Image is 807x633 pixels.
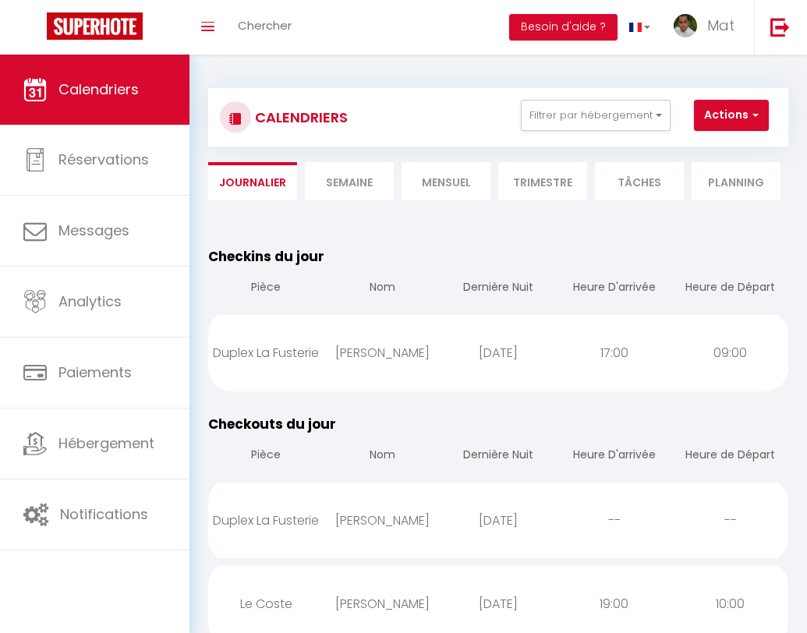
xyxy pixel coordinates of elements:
[208,434,324,479] th: Pièce
[324,495,441,546] div: [PERSON_NAME]
[58,292,122,311] span: Analytics
[208,162,297,200] li: Journalier
[556,267,672,311] th: Heure D'arrivée
[324,327,441,378] div: [PERSON_NAME]
[556,327,672,378] div: 17:00
[672,434,788,479] th: Heure de Départ
[441,578,557,629] div: [DATE]
[324,434,441,479] th: Nom
[12,6,59,53] button: Ouvrir le widget de chat LiveChat
[556,434,672,479] th: Heure D'arrivée
[694,100,769,131] button: Actions
[208,247,324,266] span: Checkins du jour
[672,327,788,378] div: 09:00
[521,100,671,131] button: Filtrer par hébergement
[251,100,348,135] h3: CALENDRIERS
[556,495,672,546] div: --
[672,267,788,311] th: Heure de Départ
[672,495,788,546] div: --
[208,327,324,378] div: Duplex La Fusterie
[238,17,292,34] span: Chercher
[441,267,557,311] th: Dernière Nuit
[441,327,557,378] div: [DATE]
[441,495,557,546] div: [DATE]
[674,14,697,37] img: ...
[324,578,441,629] div: [PERSON_NAME]
[595,162,684,200] li: Tâches
[707,16,734,35] span: Mat
[498,162,587,200] li: Trimestre
[60,504,148,524] span: Notifications
[58,221,129,240] span: Messages
[324,267,441,311] th: Nom
[47,12,143,40] img: Super Booking
[672,578,788,629] div: 10:00
[692,162,780,200] li: Planning
[441,434,557,479] th: Dernière Nuit
[208,415,336,433] span: Checkouts du jour
[509,14,618,41] button: Besoin d'aide ?
[58,362,132,382] span: Paiements
[208,495,324,546] div: Duplex La Fusterie
[305,162,394,200] li: Semaine
[770,17,790,37] img: logout
[58,80,139,99] span: Calendriers
[402,162,490,200] li: Mensuel
[556,578,672,629] div: 19:00
[208,267,324,311] th: Pièce
[58,150,149,169] span: Réservations
[208,578,324,629] div: Le Coste
[58,433,154,453] span: Hébergement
